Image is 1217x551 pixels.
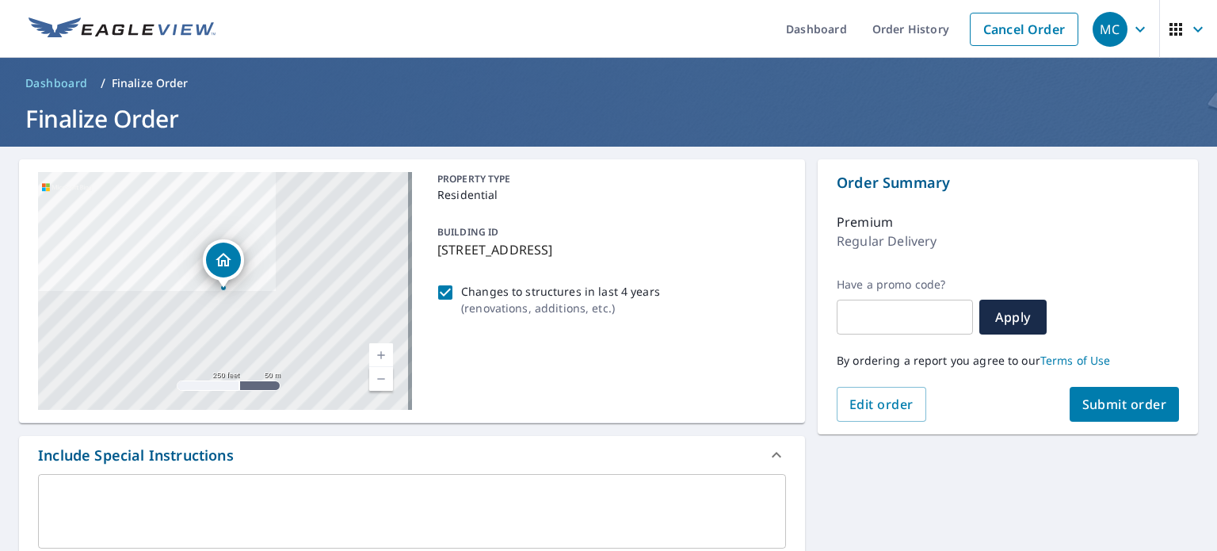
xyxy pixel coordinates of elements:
span: Submit order [1082,396,1167,413]
div: MC [1093,12,1127,47]
p: ( renovations, additions, etc. ) [461,300,660,316]
p: PROPERTY TYPE [437,172,780,186]
div: Include Special Instructions [19,436,805,474]
a: Terms of Use [1040,353,1111,368]
div: Dropped pin, building 1, Residential property, 2013 W Hampton Dr Canton, GA 30115 [203,239,244,289]
img: EV Logo [29,17,216,41]
a: Current Level 17, Zoom Out [369,367,393,391]
a: Cancel Order [970,13,1078,46]
span: Edit order [849,396,914,413]
p: Order Summary [837,172,1179,193]
nav: breadcrumb [19,71,1198,96]
label: Have a promo code? [837,277,973,292]
h1: Finalize Order [19,102,1198,135]
p: Regular Delivery [837,231,937,251]
span: Apply [992,308,1034,326]
div: Include Special Instructions [38,445,234,466]
p: Changes to structures in last 4 years [461,283,660,300]
a: Dashboard [19,71,94,96]
p: Premium [837,212,893,231]
button: Apply [979,300,1047,335]
p: BUILDING ID [437,225,498,239]
li: / [101,74,105,93]
a: Current Level 17, Zoom In [369,343,393,367]
p: By ordering a report you agree to our [837,354,1179,368]
p: Residential [437,186,780,203]
p: Finalize Order [112,75,189,91]
span: Dashboard [25,75,88,91]
button: Submit order [1070,387,1180,422]
button: Edit order [837,387,926,422]
p: [STREET_ADDRESS] [437,240,780,259]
